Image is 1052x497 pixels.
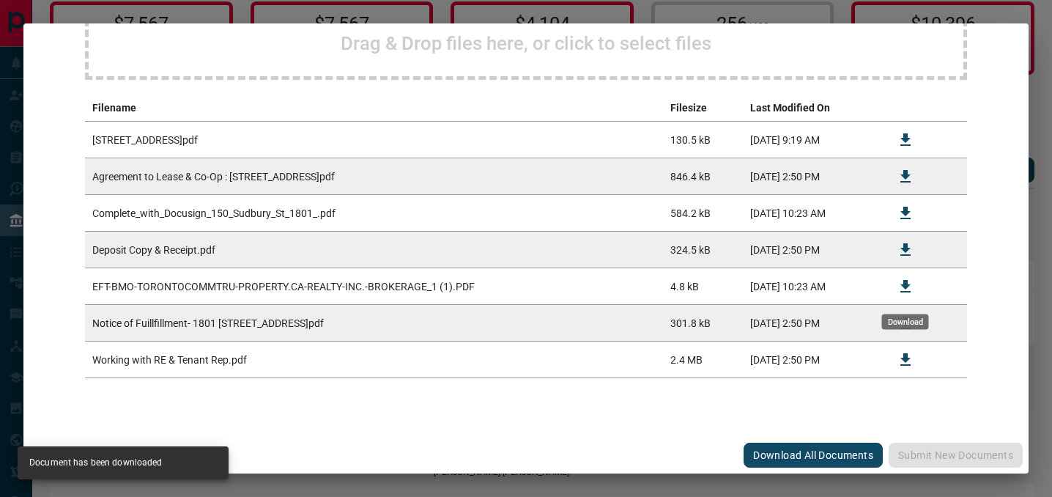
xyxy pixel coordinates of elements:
[888,342,923,378] button: Download
[888,269,923,304] button: Download
[743,122,881,158] td: [DATE] 9:19 AM
[663,122,743,158] td: 130.5 kB
[888,196,923,231] button: Download
[85,158,663,195] td: Agreement to Lease & Co-Op : [STREET_ADDRESS]pdf
[744,443,883,468] button: Download All Documents
[888,122,923,158] button: Download
[881,95,930,122] th: download action column
[930,95,967,122] th: delete file action column
[663,195,743,232] td: 584.2 kB
[743,158,881,195] td: [DATE] 2:50 PM
[743,195,881,232] td: [DATE] 10:23 AM
[743,232,881,268] td: [DATE] 2:50 PM
[663,158,743,195] td: 846.4 kB
[85,95,663,122] th: Filename
[85,195,663,232] td: Complete_with_Docusign_150_Sudbury_St_1801_.pdf
[663,342,743,378] td: 2.4 MB
[663,268,743,305] td: 4.8 kB
[743,268,881,305] td: [DATE] 10:23 AM
[743,305,881,342] td: [DATE] 2:50 PM
[663,305,743,342] td: 301.8 kB
[85,122,663,158] td: [STREET_ADDRESS]pdf
[882,314,929,330] div: Download
[888,159,923,194] button: Download
[85,232,663,268] td: Deposit Copy & Receipt.pdf
[29,451,163,475] div: Document has been downloaded
[85,342,663,378] td: Working with RE & Tenant Rep.pdf
[663,232,743,268] td: 324.5 kB
[743,342,881,378] td: [DATE] 2:50 PM
[85,268,663,305] td: EFT-BMO-TORONTOCOMMTRU-PROPERTY.CA-REALTY-INC.-BROKERAGE_1 (1).PDF
[85,305,663,342] td: Notice of Fuillfillment- 1801 [STREET_ADDRESS]pdf
[888,232,923,268] button: Download
[663,95,743,122] th: Filesize
[743,95,881,122] th: Last Modified On
[341,32,711,54] h2: Drag & Drop files here, or click to select files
